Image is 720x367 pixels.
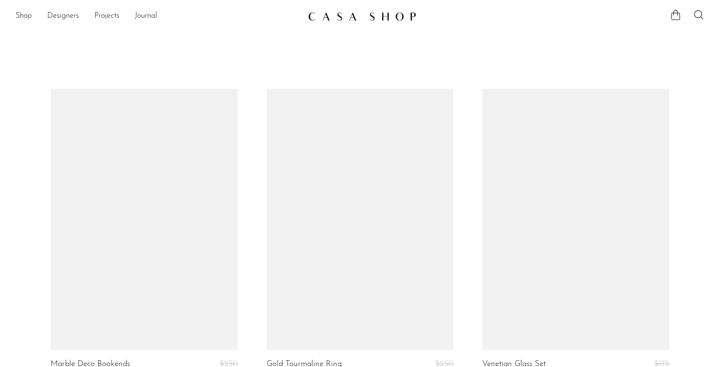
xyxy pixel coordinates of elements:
[47,10,79,23] a: Designers
[15,10,32,23] a: Shop
[15,8,300,25] ul: NEW HEADER MENU
[135,10,157,23] a: Journal
[94,10,119,23] a: Projects
[15,8,300,25] nav: Desktop navigation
